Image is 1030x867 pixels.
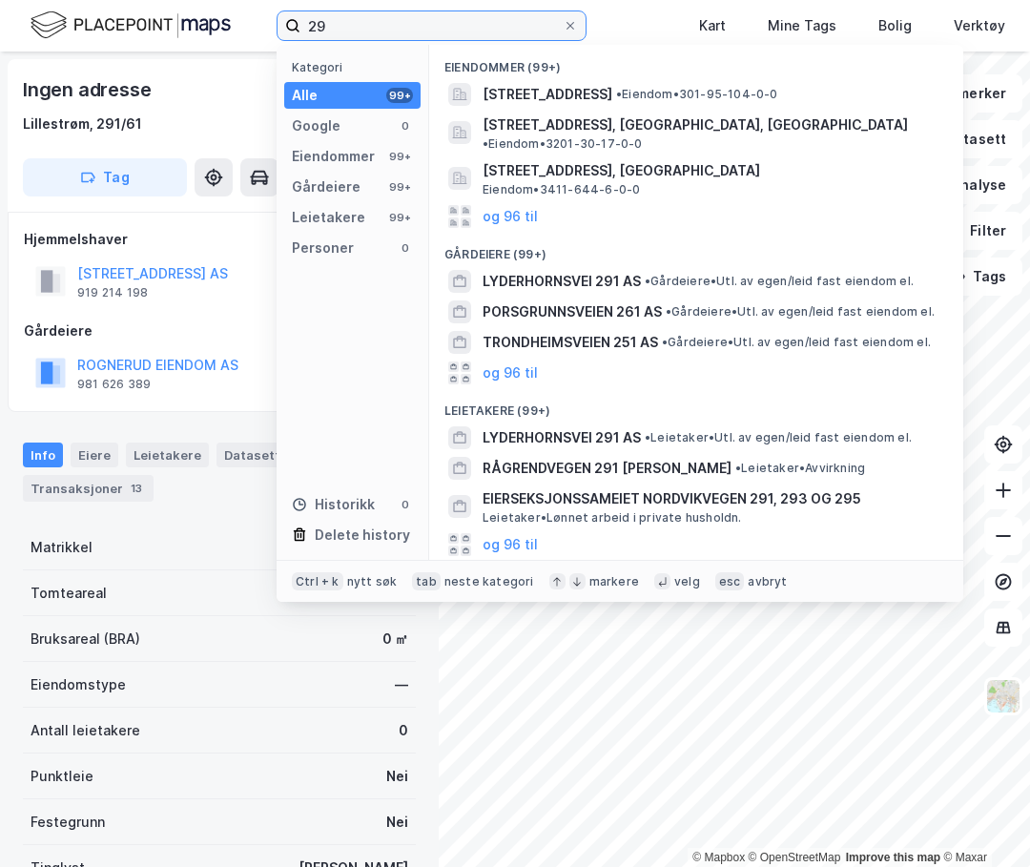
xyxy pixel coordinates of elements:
[674,574,700,589] div: velg
[71,443,118,467] div: Eiere
[483,331,658,354] span: TRONDHEIMSVEIEN 251 AS
[292,493,375,516] div: Historikk
[300,11,563,40] input: Søk på adresse, matrikkel, gårdeiere, leietakere eller personer
[386,210,413,225] div: 99+
[429,232,963,266] div: Gårdeiere (99+)
[292,60,421,74] div: Kategori
[483,533,538,556] button: og 96 til
[645,274,914,289] span: Gårdeiere • Utl. av egen/leid fast eiendom el.
[483,300,662,323] span: PORSGRUNNSVEIEN 261 AS
[31,719,140,742] div: Antall leietakere
[735,461,865,476] span: Leietaker • Avvirkning
[483,136,488,151] span: •
[483,457,731,480] span: RÅGRENDVEGEN 291 [PERSON_NAME]
[954,14,1005,37] div: Verktøy
[31,765,93,788] div: Punktleie
[645,430,650,444] span: •
[395,673,408,696] div: —
[429,45,963,79] div: Eiendommer (99+)
[399,719,408,742] div: 0
[347,574,398,589] div: nytt søk
[692,851,745,864] a: Mapbox
[985,678,1021,714] img: Z
[483,114,908,136] span: [STREET_ADDRESS], [GEOGRAPHIC_DATA], [GEOGRAPHIC_DATA]
[216,443,288,467] div: Datasett
[748,574,787,589] div: avbryt
[483,136,643,152] span: Eiendom • 3201-30-17-0-0
[23,158,187,196] button: Tag
[483,182,640,197] span: Eiendom • 3411-644-6-0-0
[483,205,538,228] button: og 96 til
[386,88,413,103] div: 99+
[429,388,963,423] div: Leietakere (99+)
[23,475,154,502] div: Transaksjoner
[662,335,931,350] span: Gårdeiere • Utl. av egen/leid fast eiendom el.
[292,237,354,259] div: Personer
[77,377,151,392] div: 981 626 389
[386,179,413,195] div: 99+
[935,775,1030,867] div: Kontrollprogram for chat
[931,212,1022,250] button: Filter
[31,582,107,605] div: Tomteareal
[616,87,622,101] span: •
[483,83,612,106] span: [STREET_ADDRESS]
[24,228,415,251] div: Hjemmelshaver
[483,487,940,510] span: EIERSEKSJONSSAMEIET NORDVIKVEGEN 291, 293 OG 295
[444,574,534,589] div: neste kategori
[292,114,340,137] div: Google
[768,14,836,37] div: Mine Tags
[483,510,742,526] span: Leietaker • Lønnet arbeid i private husholdn.
[934,258,1022,296] button: Tags
[645,274,650,288] span: •
[398,497,413,512] div: 0
[666,304,671,319] span: •
[386,149,413,164] div: 99+
[412,572,441,591] div: tab
[23,74,154,105] div: Ingen adresse
[715,572,745,591] div: esc
[127,479,146,498] div: 13
[31,628,140,650] div: Bruksareal (BRA)
[846,851,940,864] a: Improve this map
[31,536,93,559] div: Matrikkel
[382,628,408,650] div: 0 ㎡
[912,166,1022,204] button: Analyse
[126,443,209,467] div: Leietakere
[292,572,343,591] div: Ctrl + k
[292,84,318,107] div: Alle
[24,320,415,342] div: Gårdeiere
[292,206,365,229] div: Leietakere
[398,118,413,134] div: 0
[31,673,126,696] div: Eiendomstype
[666,304,935,320] span: Gårdeiere • Utl. av egen/leid fast eiendom el.
[906,120,1022,158] button: Datasett
[483,159,940,182] span: [STREET_ADDRESS], [GEOGRAPHIC_DATA]
[483,426,641,449] span: LYDERHORNSVEI 291 AS
[386,811,408,834] div: Nei
[23,443,63,467] div: Info
[292,175,360,198] div: Gårdeiere
[315,524,410,547] div: Delete history
[31,9,231,42] img: logo.f888ab2527a4732fd821a326f86c7f29.svg
[23,113,142,135] div: Lillestrøm, 291/61
[292,145,375,168] div: Eiendommer
[31,811,105,834] div: Festegrunn
[483,361,538,384] button: og 96 til
[483,270,641,293] span: LYDERHORNSVEI 291 AS
[662,335,668,349] span: •
[77,285,148,300] div: 919 214 198
[645,430,912,445] span: Leietaker • Utl. av egen/leid fast eiendom el.
[699,14,726,37] div: Kart
[935,775,1030,867] iframe: Chat Widget
[735,461,741,475] span: •
[878,14,912,37] div: Bolig
[398,240,413,256] div: 0
[749,851,841,864] a: OpenStreetMap
[616,87,778,102] span: Eiendom • 301-95-104-0-0
[589,574,639,589] div: markere
[386,765,408,788] div: Nei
